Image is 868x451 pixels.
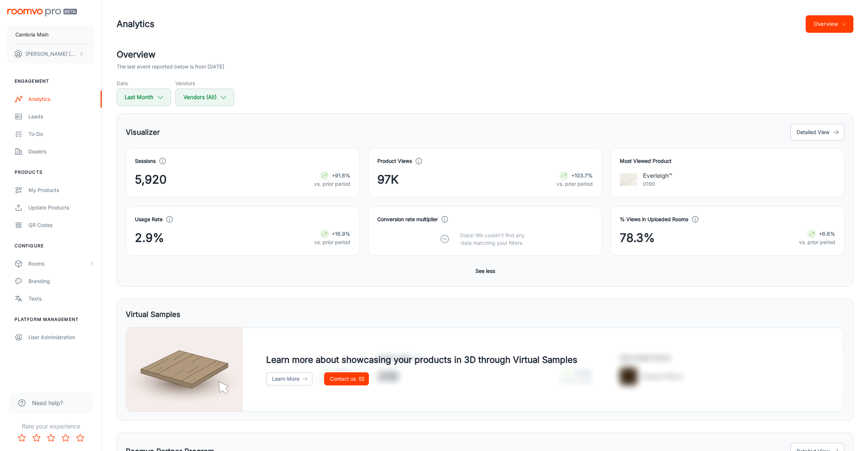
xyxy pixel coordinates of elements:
h2: Overview [117,48,853,61]
span: 97K [377,171,399,188]
button: Rate 2 star [29,431,44,445]
button: See less [472,264,498,278]
div: Texts [28,295,94,303]
div: My Products [28,186,94,194]
h4: Product Views [377,157,412,165]
span: 78.3% [620,229,655,247]
div: To-do [28,130,94,138]
span: Need help? [32,399,63,407]
div: User Administration [28,333,94,341]
a: Learn More [266,372,312,385]
div: QR Codes [28,221,94,229]
button: Rate 5 star [73,431,87,445]
div: Rooms [28,260,89,268]
button: Rate 4 star [58,431,73,445]
strong: +91.6% [332,172,350,179]
p: vs. prior period [314,238,350,246]
p: [PERSON_NAME] [PERSON_NAME] [26,50,77,58]
button: Vendors (All) [175,89,234,106]
p: 0190 [643,180,672,188]
p: Rate your experience [6,422,96,431]
h5: Virtual Samples [126,309,180,320]
a: Contact us [324,372,369,385]
span: 5,920 [135,171,167,188]
button: Rate 1 star [15,431,29,445]
div: Leads [28,113,94,121]
h4: Sessions [135,157,156,165]
h4: Usage Rate [135,215,163,223]
p: vs. prior period [557,180,593,188]
p: Everleigh™ [643,171,672,180]
div: Dealers [28,148,94,156]
h4: Most Viewed Product [620,157,835,165]
div: Analytics [28,95,94,103]
button: [PERSON_NAME] [PERSON_NAME] [7,44,94,63]
button: Rate 3 star [44,431,58,445]
span: 2.9% [135,229,164,247]
div: Branding [28,277,94,285]
img: Roomvo PRO Beta [7,9,77,16]
div: Update Products [28,204,94,212]
p: vs. prior period [314,180,350,188]
img: Everleigh™ [620,171,637,188]
h4: % Views in Uploaded Rooms [620,215,688,223]
strong: +103.7% [571,172,593,179]
h5: Visualizer [126,127,160,138]
h4: Conversion rate multiplier [377,215,438,223]
h5: Vendors [175,79,234,87]
h1: Analytics [117,17,155,31]
p: Cambria Main [15,31,48,39]
p: Oops! We couldn’t find any data matching your filters. [454,231,530,247]
strong: +16.9% [332,231,350,237]
strong: +6.6% [819,231,835,237]
button: Detailed View [790,124,844,141]
p: vs. prior period [799,238,835,246]
button: Cambria Main [7,25,94,44]
h5: Date [117,79,171,87]
button: Last Month [117,89,171,106]
p: The last event reported below is from [DATE] [117,63,224,71]
h4: Learn more about showcasing your products in 3D through Virtual Samples [266,353,577,366]
button: Overview [806,15,853,33]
